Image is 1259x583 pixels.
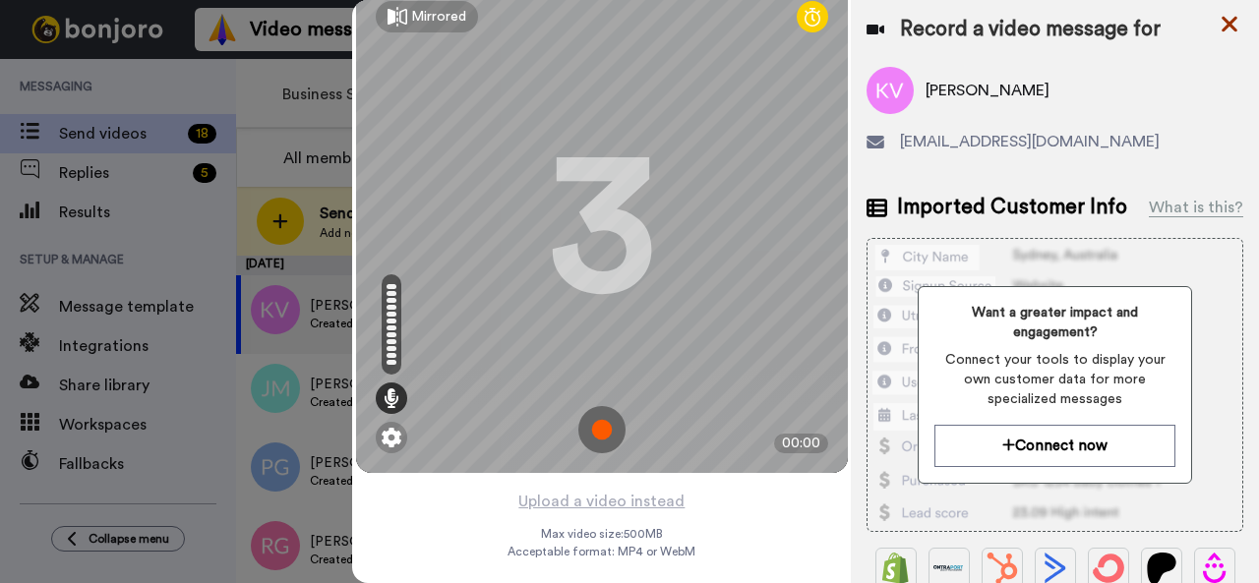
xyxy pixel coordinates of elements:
img: ic_gear.svg [382,428,401,447]
span: Acceptable format: MP4 or WebM [508,544,695,559]
button: Connect now [934,425,1175,467]
img: ic_record_start.svg [578,406,626,453]
span: Max video size: 500 MB [541,526,663,542]
span: Imported Customer Info [897,193,1127,222]
span: Connect your tools to display your own customer data for more specialized messages [934,350,1175,409]
span: [EMAIL_ADDRESS][DOMAIN_NAME] [900,130,1160,153]
div: 00:00 [774,434,828,453]
span: Want a greater impact and engagement? [934,303,1175,342]
div: What is this? [1149,196,1243,219]
div: 3 [548,153,656,301]
button: Upload a video instead [512,489,690,514]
